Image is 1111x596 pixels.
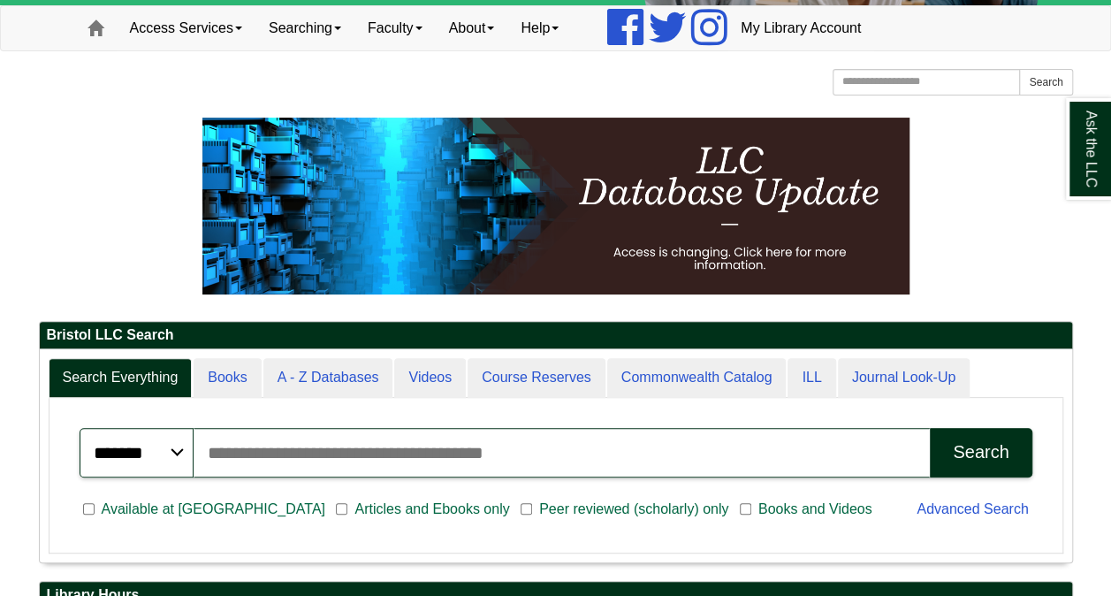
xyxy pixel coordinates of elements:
[49,358,193,398] a: Search Everything
[83,501,95,517] input: Available at [GEOGRAPHIC_DATA]
[751,499,879,520] span: Books and Videos
[507,6,572,50] a: Help
[336,501,347,517] input: Articles and Ebooks only
[521,501,532,517] input: Peer reviewed (scholarly) only
[1019,69,1072,96] button: Search
[953,442,1008,462] div: Search
[202,118,909,294] img: HTML tutorial
[607,358,787,398] a: Commonwealth Catalog
[194,358,261,398] a: Books
[354,6,436,50] a: Faculty
[917,501,1028,516] a: Advanced Search
[838,358,970,398] a: Journal Look-Up
[40,322,1072,349] h2: Bristol LLC Search
[532,499,735,520] span: Peer reviewed (scholarly) only
[788,358,835,398] a: ILL
[95,499,332,520] span: Available at [GEOGRAPHIC_DATA]
[436,6,508,50] a: About
[117,6,255,50] a: Access Services
[255,6,354,50] a: Searching
[930,428,1031,478] button: Search
[727,6,874,50] a: My Library Account
[468,358,605,398] a: Course Reserves
[394,358,466,398] a: Videos
[263,358,393,398] a: A - Z Databases
[740,501,751,517] input: Books and Videos
[347,499,516,520] span: Articles and Ebooks only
